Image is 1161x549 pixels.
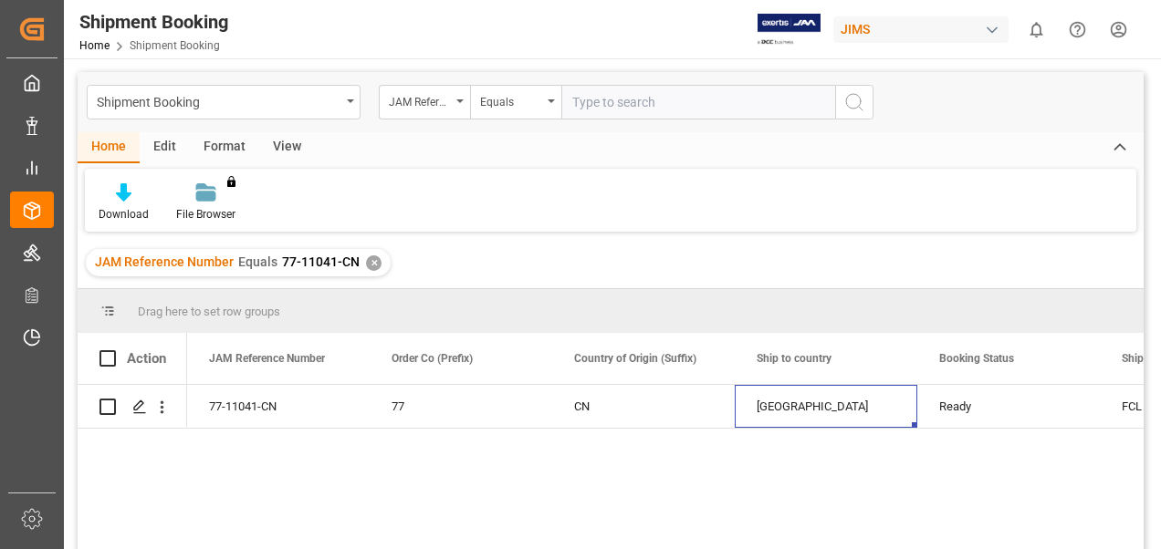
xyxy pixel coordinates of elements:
a: Home [79,39,110,52]
div: ✕ [366,255,382,271]
div: 77 [392,386,530,428]
div: [GEOGRAPHIC_DATA] [757,386,895,428]
button: open menu [470,85,561,119]
span: JAM Reference Number [95,254,234,269]
div: CN [574,386,713,428]
div: Edit [140,132,190,163]
div: JAM Reference Number [389,89,451,110]
div: View [259,132,315,163]
div: JIMS [833,16,1009,43]
img: Exertis%20JAM%20-%20Email%20Logo.jpg_1722504956.jpg [758,14,821,46]
div: 77-11041-CN [187,385,370,428]
button: search button [835,85,873,119]
div: Equals [480,89,542,110]
div: Home [78,132,140,163]
div: Format [190,132,259,163]
span: Equals [238,254,277,269]
div: Press SPACE to select this row. [78,385,187,429]
span: JAM Reference Number [209,352,325,365]
div: Ready [939,386,1078,428]
button: open menu [87,85,361,119]
span: Country of Origin (Suffix) [574,352,696,365]
span: Ship to country [757,352,832,365]
span: Booking Status [939,352,1014,365]
button: show 0 new notifications [1016,9,1057,50]
span: Order Co (Prefix) [392,352,473,365]
button: Help Center [1057,9,1098,50]
span: Drag here to set row groups [138,305,280,318]
input: Type to search [561,85,835,119]
button: open menu [379,85,470,119]
span: 77-11041-CN [282,254,360,269]
div: Download [99,206,149,223]
div: Action [127,350,166,367]
div: Shipment Booking [97,89,340,112]
button: JIMS [833,12,1016,47]
div: Shipment Booking [79,8,228,36]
